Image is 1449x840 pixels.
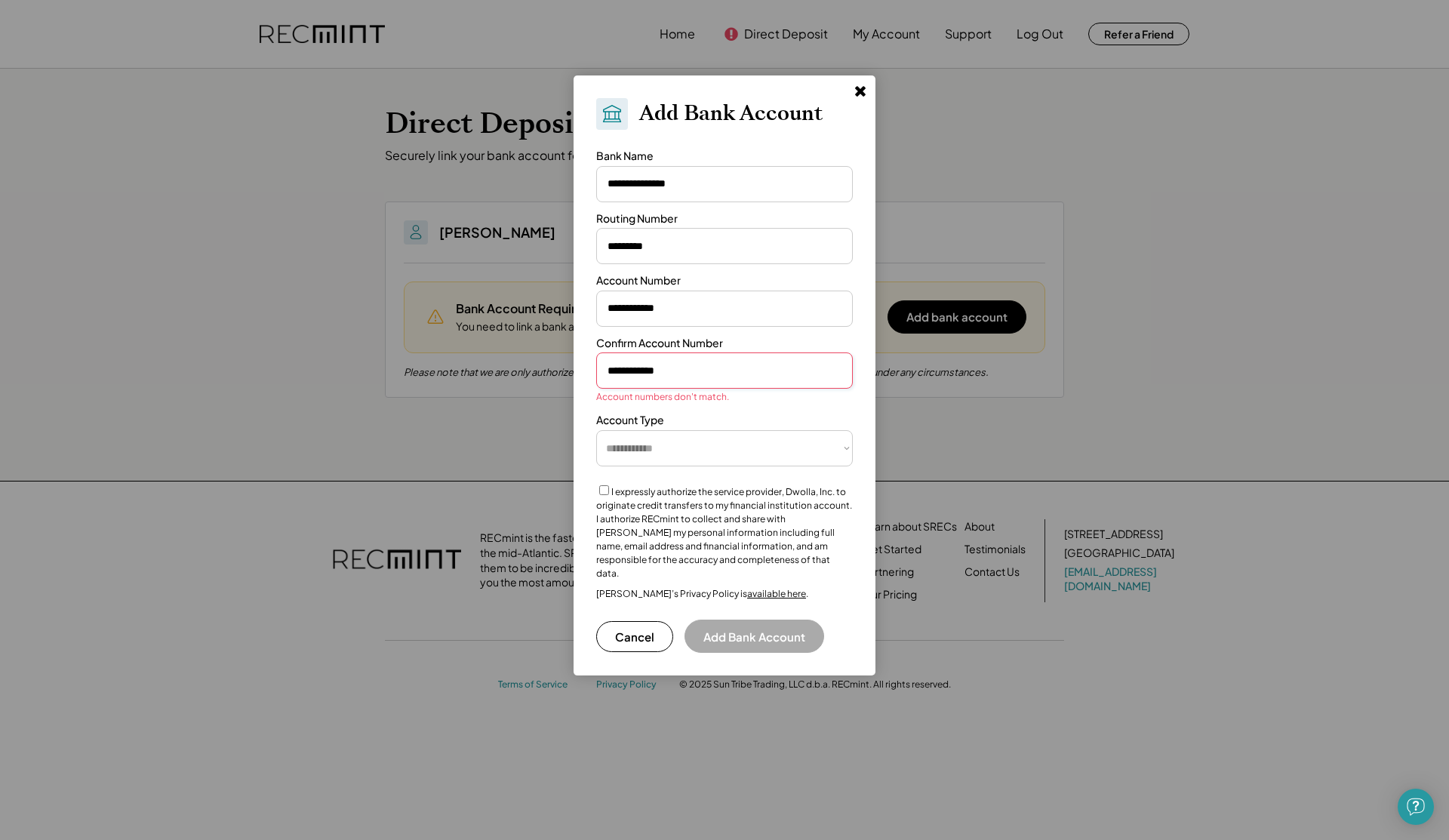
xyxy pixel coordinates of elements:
div: Confirm Account Number [596,336,723,351]
div: [PERSON_NAME]’s Privacy Policy is . [596,588,808,600]
button: Add Bank Account [685,620,824,653]
label: I expressly authorize the service provider, Dwolla, Inc. to originate credit transfers to my fina... [596,486,852,579]
div: Routing Number [596,211,678,226]
h2: Add Bank Account [639,101,823,127]
div: Account Number [596,273,681,288]
div: Bank Name [596,149,654,164]
div: Open Intercom Messenger [1398,789,1434,825]
div: Account numbers don't match. [596,391,729,404]
button: Cancel [596,621,673,652]
div: Account Type [596,413,664,428]
img: Bank.svg [601,103,623,125]
a: available here [747,588,806,599]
